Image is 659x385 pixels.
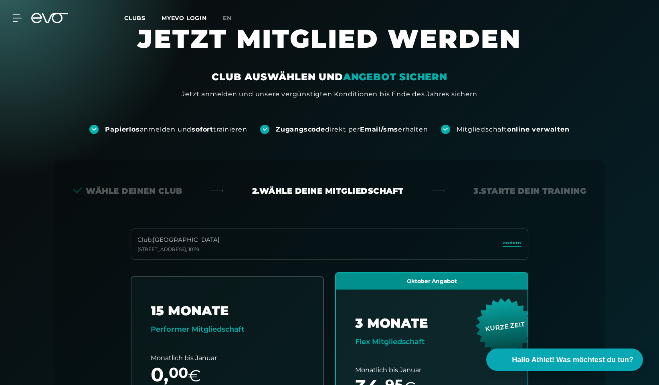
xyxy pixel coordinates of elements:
span: en [223,14,232,22]
a: ändern [503,239,522,249]
strong: Papierlos [105,126,139,133]
strong: sofort [192,126,213,133]
strong: online verwalten [507,126,570,133]
a: Clubs [124,14,162,22]
a: en [223,14,241,23]
div: anmelden und trainieren [105,125,247,134]
div: Mitgliedschaft [457,125,570,134]
a: MYEVO LOGIN [162,14,207,22]
span: Hallo Athlet! Was möchtest du tun? [512,355,633,365]
div: CLUB AUSWÄHLEN UND [212,71,447,83]
div: direkt per erhalten [276,125,428,134]
div: Jetzt anmelden und unsere vergünstigten Konditionen bis Ende des Jahres sichern [182,89,477,99]
div: 2. Wähle deine Mitgliedschaft [252,185,404,197]
strong: Email/sms [360,126,398,133]
h1: JETZT MITGLIED WERDEN [89,22,570,71]
span: Clubs [124,14,146,22]
div: [STREET_ADDRESS] , 10119 [137,246,220,253]
em: ANGEBOT SICHERN [343,71,447,83]
button: Hallo Athlet! Was möchtest du tun? [486,349,643,371]
div: Club : [GEOGRAPHIC_DATA] [137,235,220,245]
span: ändern [503,239,522,246]
div: 3. Starte dein Training [473,185,586,197]
strong: Zugangscode [276,126,325,133]
div: Wähle deinen Club [73,185,182,197]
